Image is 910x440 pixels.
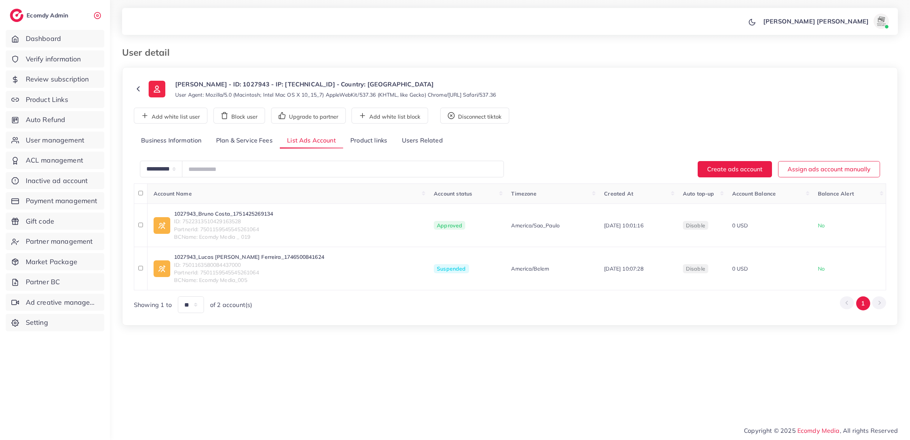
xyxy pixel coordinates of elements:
span: America/Belem [511,265,549,272]
span: BCName: Ecomdy Media_005 [174,276,324,284]
span: Dashboard [26,34,61,44]
a: Business Information [134,133,209,149]
button: Assign ads account manually [778,161,880,177]
a: ACL management [6,152,104,169]
button: Add white list block [351,108,428,124]
span: Setting [26,318,48,327]
span: Auto Refund [26,115,66,125]
span: Timezone [511,190,536,197]
button: Disconnect tiktok [440,108,509,124]
span: Review subscription [26,74,89,84]
img: logo [10,9,24,22]
span: , All rights Reserved [840,426,898,435]
a: Dashboard [6,30,104,47]
h2: Ecomdy Admin [27,12,70,19]
span: No [818,265,825,272]
span: Partner BC [26,277,60,287]
span: [DATE] 10:07:28 [604,265,643,272]
span: User management [26,135,84,145]
a: [PERSON_NAME] [PERSON_NAME]avatar [759,14,892,29]
span: Account Name [154,190,192,197]
span: Partner management [26,236,93,246]
a: Product Links [6,91,104,108]
img: avatar [874,14,889,29]
span: disable [686,222,705,229]
span: Suspended [434,264,469,273]
a: Verify information [6,50,104,68]
span: Account Balance [732,190,776,197]
a: 1027943_Bruno Costa_1751425269134 [174,210,273,218]
a: Product links [343,133,394,149]
button: Block user [213,108,265,124]
span: America/Sao_Paulo [511,222,560,229]
span: Product Links [26,95,68,105]
span: Created At [604,190,633,197]
img: ic-ad-info.7fc67b75.svg [154,260,170,277]
span: PartnerId: 7501159545545261064 [174,225,273,233]
a: Ecomdy Media [797,427,840,434]
span: PartnerId: 7501159545545261064 [174,269,324,276]
span: 0 USD [732,265,748,272]
button: Go to page 1 [856,296,870,310]
span: Inactive ad account [26,176,88,186]
a: Gift code [6,213,104,230]
h3: User detail [122,47,176,58]
span: Account status [434,190,472,197]
button: Upgrade to partner [271,108,346,124]
a: Setting [6,314,104,331]
a: List Ads Account [280,133,343,149]
img: ic-ad-info.7fc67b75.svg [154,217,170,234]
a: Auto Refund [6,111,104,128]
span: Showing 1 to [134,301,172,309]
span: BCName: Ecomdy Media _ 019 [174,233,273,241]
span: Balance Alert [818,190,854,197]
span: ID: 7501163580084437000 [174,261,324,269]
span: Payment management [26,196,97,206]
a: Ad creative management [6,294,104,311]
span: Copyright © 2025 [744,426,898,435]
span: ACL management [26,155,83,165]
span: [DATE] 10:01:16 [604,222,643,229]
span: No [818,222,825,229]
a: Partner management [6,233,104,250]
a: Market Package [6,253,104,271]
span: Ad creative management [26,298,99,307]
a: Inactive ad account [6,172,104,189]
p: [PERSON_NAME] [PERSON_NAME] [763,17,869,26]
ul: Pagination [840,296,886,310]
img: ic-user-info.36bf1079.svg [149,81,165,97]
span: Gift code [26,216,54,226]
button: Create ads account [698,161,772,177]
span: Approved [434,221,465,230]
span: 0 USD [732,222,748,229]
a: Partner BC [6,273,104,291]
span: Market Package [26,257,77,267]
span: Auto top-up [683,190,714,197]
span: Verify information [26,54,81,64]
a: logoEcomdy Admin [10,9,70,22]
button: Add white list user [134,108,207,124]
a: User management [6,132,104,149]
a: Review subscription [6,70,104,88]
span: of 2 account(s) [210,301,252,309]
span: ID: 7522313510429163528 [174,218,273,225]
a: Users Related [394,133,450,149]
a: Payment management [6,192,104,210]
small: User Agent: Mozilla/5.0 (Macintosh; Intel Mac OS X 10_15_7) AppleWebKit/537.36 (KHTML, like Gecko... [175,91,496,99]
a: 1027943_Lucas [PERSON_NAME] Ferreira_1746500841624 [174,253,324,261]
span: disable [686,265,705,272]
p: [PERSON_NAME] - ID: 1027943 - IP: [TECHNICAL_ID] - Country: [GEOGRAPHIC_DATA] [175,80,496,89]
a: Plan & Service Fees [209,133,280,149]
